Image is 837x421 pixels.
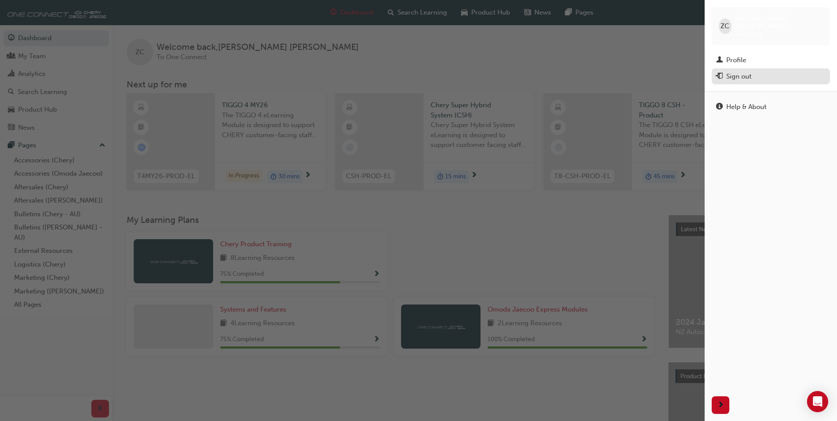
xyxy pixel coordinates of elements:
span: ZC [721,21,729,31]
span: [PERSON_NAME] [PERSON_NAME] [735,14,823,30]
span: exit-icon [716,73,723,81]
span: info-icon [716,103,723,111]
button: Sign out [712,68,830,85]
span: chau2021 [735,30,762,38]
div: Sign out [726,71,751,82]
span: man-icon [716,56,723,64]
a: Help & About [712,99,830,115]
div: Help & About [726,102,766,112]
span: next-icon [717,400,724,411]
a: Profile [712,52,830,68]
div: Open Intercom Messenger [807,391,828,412]
div: Profile [726,55,746,65]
